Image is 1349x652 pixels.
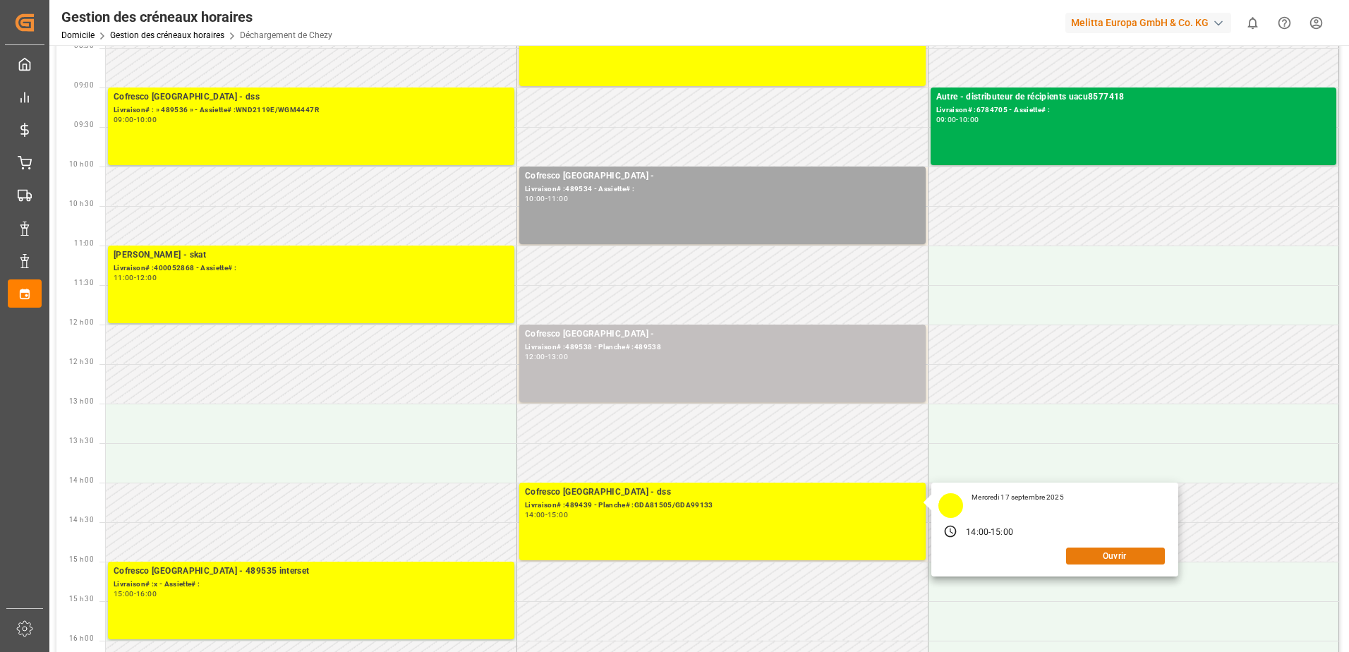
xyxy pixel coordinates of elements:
div: 10:00 [136,116,157,123]
div: 11:00 [114,274,134,281]
div: 11:00 [548,195,568,202]
a: Domicile [61,30,95,40]
div: 15:00 [548,512,568,518]
div: Livraison# :489439 - Planche# :GDA81505/GDA99133 [525,500,920,512]
div: Cofresco [GEOGRAPHIC_DATA] - dss [525,485,920,500]
div: - [134,591,136,597]
div: 15:00 [114,591,134,597]
div: Livraison# :400052868 - Assiette# : [114,262,509,274]
span: 09:00 [74,81,94,89]
font: Melitta Europa GmbH & Co. KG [1071,16,1209,30]
div: Livraison# :489534 - Assiette# : [525,183,920,195]
span: 12 h 00 [69,318,94,326]
div: 16:00 [136,591,157,597]
button: Melitta Europa GmbH & Co. KG [1065,9,1237,36]
span: 11:30 [74,279,94,286]
span: 15 h 00 [69,555,94,563]
div: 10:00 [525,195,545,202]
div: 09:00 [936,116,957,123]
span: 13 h 00 [69,397,94,405]
div: Gestion des créneaux horaires [61,6,332,28]
div: 13:00 [548,354,568,360]
span: 14 h 30 [69,516,94,524]
span: 10 h 00 [69,160,94,168]
span: 14 h 00 [69,476,94,484]
span: 11:00 [74,239,94,247]
div: Livraison# :6784705 - Assiette# : [936,104,1331,116]
button: Ouvrir [1066,548,1165,565]
button: Afficher 0 nouvelles notifications [1237,7,1269,39]
div: 15:00 [991,526,1013,539]
div: 10:00 [959,116,979,123]
div: 14:00 [966,526,988,539]
div: - [545,354,548,360]
span: 12 h 30 [69,358,94,366]
div: - [134,116,136,123]
span: 10 h 30 [69,200,94,207]
div: Autre - distributeur de récipients uacu8577418 [936,90,1331,104]
div: [PERSON_NAME] - skat [114,248,509,262]
div: Cofresco [GEOGRAPHIC_DATA] - [525,327,920,342]
div: Livraison# : » 489536 » - Assiette# :WND2119E/WGM4447R [114,104,509,116]
div: - [988,526,991,539]
div: - [545,512,548,518]
a: Gestion des créneaux horaires [110,30,224,40]
div: 09:00 [114,116,134,123]
div: Cofresco [GEOGRAPHIC_DATA] - dss [114,90,509,104]
div: Cofresco [GEOGRAPHIC_DATA] - 489535 interset [114,565,509,579]
div: Mercredi 17 septembre 2025 [967,493,1068,502]
span: 16 h 00 [69,634,94,642]
span: 13 h 30 [69,437,94,445]
div: - [956,116,958,123]
div: - [134,274,136,281]
div: 12:00 [525,354,545,360]
div: - [545,195,548,202]
div: 14:00 [525,512,545,518]
div: Livraison# :x - Assiette# : [114,579,509,591]
div: Livraison# :489538 - Planche# :489538 [525,342,920,354]
span: 15 h 30 [69,595,94,603]
div: 12:00 [136,274,157,281]
button: Centre d’aide [1269,7,1300,39]
span: 09:30 [74,121,94,128]
div: Cofresco [GEOGRAPHIC_DATA] - [525,169,920,183]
